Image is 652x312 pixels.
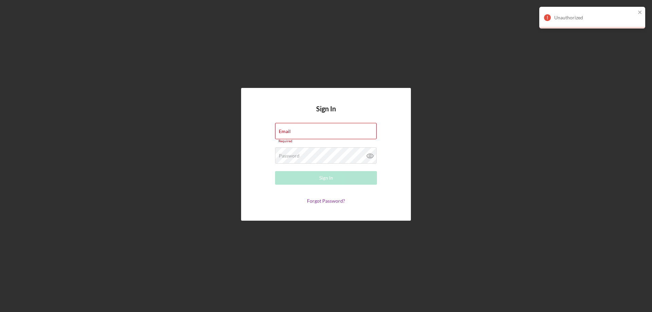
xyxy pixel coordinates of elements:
button: close [638,10,642,16]
label: Email [279,129,291,134]
div: Unauthorized [554,15,636,20]
a: Forgot Password? [307,198,345,204]
label: Password [279,153,300,159]
h4: Sign In [316,105,336,123]
div: Required [275,139,377,143]
div: Sign In [319,171,333,185]
button: Sign In [275,171,377,185]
